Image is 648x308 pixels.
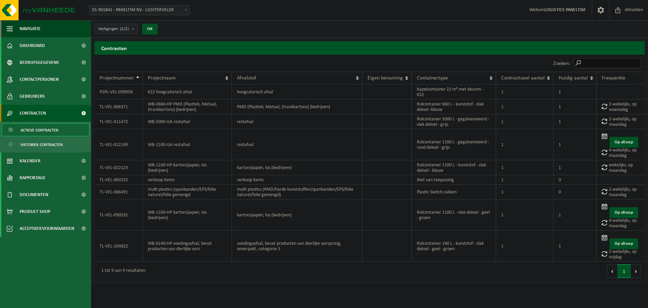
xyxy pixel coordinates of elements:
td: verkoop items [232,175,362,185]
td: wekelijks, op maandag [597,160,645,175]
td: TL-VEL-066491 [94,185,143,199]
td: 2-wekelijks, op maandag [597,114,645,129]
div: 1 tot 9 van 9 resultaten [98,265,145,277]
td: 0 [553,185,597,199]
span: Projectnummer [100,75,134,81]
td: TL-VEL-012149 [94,129,143,160]
td: Kapelcontainer 22 m³ met deuren - K22 [412,85,496,99]
a: Op afroep [610,238,638,249]
td: 1 [553,160,597,175]
td: TL-VEL-011472 [94,114,143,129]
a: Historiek contracten [2,138,89,151]
td: Rolcontainer 1100 L - gegalvaniseerd - rond deksel - grijs [412,129,496,160]
button: Previous [607,264,618,278]
span: Product Shop [20,203,50,220]
td: K22 hoogcalorisch afval [143,85,232,99]
td: Rolcontainer 1100 L - kunststof - vlak deksel - blauw [412,160,496,175]
td: 1 [553,231,597,262]
count: (2/2) [120,27,129,31]
td: multi plastics (spanbanden/EPS/folie naturel/folie gemengd [143,185,232,199]
td: 1 [553,114,597,129]
td: P2PL-VEL-058958 [94,85,143,99]
td: 2-wekelijks, op woensdag [597,99,645,114]
td: verkoop items [143,175,232,185]
button: Next [631,264,641,278]
td: 1 [496,231,553,262]
td: Rolcontainer 5000 L - gegalvaniseerd - vlak deksel - grijs [412,114,496,129]
td: Rolcontainer 660 L - kunststof - vlak deksel -blauw [412,99,496,114]
td: TL-VEL-104822 [94,231,143,262]
button: 1 [618,264,631,278]
td: 2-wekelijks, op maandag [597,185,645,199]
td: TL-VEL-090532 [94,199,143,231]
td: 1 [553,129,597,160]
span: Acceptatievoorwaarden [20,220,74,237]
td: karton/papier, los (bedrijven) [232,160,362,175]
span: Eigen benaming [368,75,403,81]
button: OK [142,24,158,34]
span: Afvalstof [237,75,256,81]
button: Vestigingen(2/2) [94,24,138,34]
td: 4-wekelijks, op maandag [597,129,645,160]
strong: LOGISTICS PANELTIM [544,7,585,13]
a: Actieve contracten [2,123,89,136]
span: Actieve contracten [21,124,58,137]
td: 1 [553,199,597,231]
td: WB-0660-HP PMD (Plastiek, Metaal, Drankkartons) (bedrijven) [143,99,232,114]
td: 1 [496,114,553,129]
td: 1 [496,160,553,175]
td: 1 [496,175,553,185]
span: 01-901841 - PANELTIM NV - LICHTERVELDE [89,5,190,15]
span: Contractueel aantal [501,75,545,81]
span: Bedrijfsgegevens [20,54,59,71]
td: WB-1100-GA restafval [143,129,232,160]
a: Op afroep [610,207,638,218]
span: Dashboard [20,37,45,54]
td: voedingsafval, bevat producten van dierlijke oorsprong, onverpakt, categorie 3 [232,231,362,262]
span: Containertype [417,75,448,81]
td: 1 [496,129,553,160]
td: karton/papier, los (bedrijven) [232,199,362,231]
a: Op afroep [610,137,638,148]
td: 1 [553,85,597,99]
td: multi plastics (PMD/harde kunststoffen/spanbanden/EPS/folie naturel/folie gemengd) [232,185,362,199]
span: Vestigingen [98,24,129,34]
td: restafval [232,114,362,129]
td: Rolcontainer 1100 L - vlak deksel - geel - groen [412,199,496,231]
td: 1 [496,85,553,99]
span: Contracten [20,105,46,122]
h2: Contracten [94,41,645,54]
td: Niet van toepassing [412,175,496,185]
td: 1 [553,99,597,114]
span: Historiek contracten [21,138,63,151]
span: Gebruikers [20,88,45,105]
td: PMD (Plastiek, Metaal, Drankkartons) (bedrijven) [232,99,362,114]
td: Rolcontainer 140 L - kunststof - vlak deksel - geel - groen [412,231,496,262]
span: Navigatie [20,20,40,37]
td: TL-VEL-006371 [94,99,143,114]
td: WB-5000-GA restafval [143,114,232,129]
td: 2-wekelijks, op vrijdag [597,231,645,262]
td: 1 [496,185,553,199]
td: TL-VEL-063532 [94,175,143,185]
span: Frequentie [602,75,625,81]
td: 0 [553,175,597,185]
td: WB-0140-HP voedingsafval, bevat producten van dierlijke oors [143,231,232,262]
td: WB-1100-HP karton/papier, los (bedrijven) [143,160,232,175]
td: 4-wekelijks, op maandag [597,199,645,231]
span: Kalender [20,152,40,169]
span: 01-901841 - PANELTIM NV - LICHTERVELDE [89,5,189,15]
td: 1 [496,99,553,114]
td: WB-1100-HP karton/papier, los (bedrijven) [143,199,232,231]
td: TL-VEL-022123 [94,160,143,175]
td: 1 [496,199,553,231]
span: Rapportage [20,169,46,186]
td: restafval [232,129,362,160]
label: Zoeken: [553,61,570,66]
td: Plastic Switch zakken [412,185,496,199]
span: Projectnaam [148,75,176,81]
td: hoogcalorisch afval [232,85,362,99]
span: Huidig aantal [559,75,588,81]
span: Contactpersonen [20,71,59,88]
span: Documenten [20,186,48,203]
